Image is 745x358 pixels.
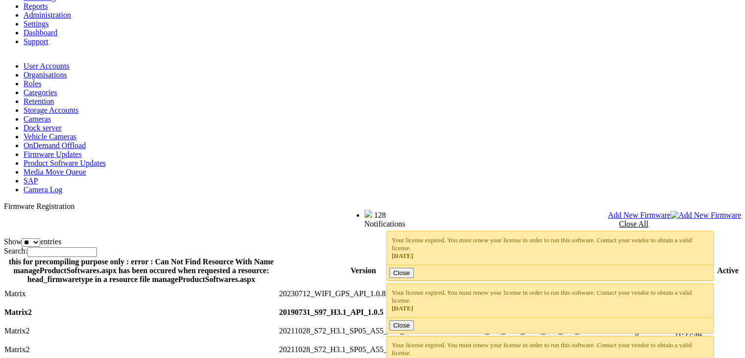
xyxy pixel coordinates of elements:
[392,289,709,312] div: Your license expired. You must renew your license in order to run this software. Contact your ven...
[24,97,54,105] a: Retention
[4,247,97,255] label: Search:
[24,2,48,10] a: Reports
[4,284,279,303] td: Matrix
[4,237,61,246] label: Show entries
[24,150,82,158] a: Firmware Updates
[4,202,74,210] span: Firmware Registration
[392,236,709,260] div: Your license expired. You must renew your license in order to run this software. Contact your ven...
[715,257,741,284] th: Active
[24,115,51,123] a: Cameras
[24,106,78,114] a: Storage Accounts
[4,303,279,322] td: Matrix2
[24,177,38,185] a: SAP
[24,185,63,194] a: Camera Log
[24,79,41,88] a: Roles
[24,88,57,97] a: Categories
[24,37,48,46] a: Support
[24,28,57,37] a: Dashboard
[220,210,345,218] span: Welcome, System Administrator (Administrator)
[4,257,279,284] th: this for precompiling purpose only : error : Can Not Find Resource With Name manageProductSoftwar...
[24,20,49,28] a: Settings
[374,211,386,219] span: 128
[364,220,721,229] div: Notifications
[24,62,70,70] a: User Accounts
[24,132,76,141] a: Vehicle Cameras
[24,159,106,167] a: Product Software Updates
[392,305,413,312] span: [DATE]
[24,11,71,19] a: Administration
[389,268,414,278] button: Close
[392,252,413,259] span: [DATE]
[27,247,97,257] input: Search:
[4,322,279,340] td: Matrix2
[364,210,372,218] img: bell25.png
[24,168,86,176] a: Media Move Queue
[24,141,86,150] a: OnDemand Offload
[619,220,649,228] a: Close All
[9,257,274,283] span: this for precompiling purpose only : error : Can Not Find Resource With Name manageProductSoftwar...
[22,238,40,247] select: Showentries
[24,71,67,79] a: Organisations
[24,124,62,132] a: Dock server
[389,320,414,331] button: Close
